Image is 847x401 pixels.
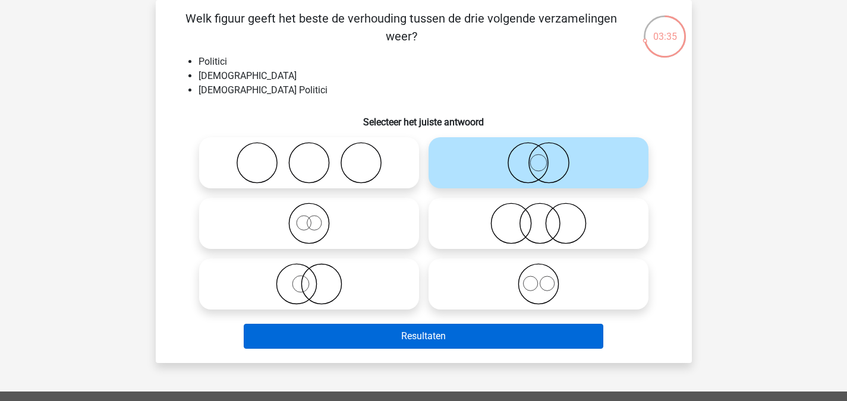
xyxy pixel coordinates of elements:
[199,55,673,69] li: Politici
[643,14,687,44] div: 03:35
[175,10,628,45] p: Welk figuur geeft het beste de verhouding tussen de drie volgende verzamelingen weer?
[199,83,673,97] li: [DEMOGRAPHIC_DATA] Politici
[199,69,673,83] li: [DEMOGRAPHIC_DATA]
[244,324,603,349] button: Resultaten
[175,107,673,128] h6: Selecteer het juiste antwoord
